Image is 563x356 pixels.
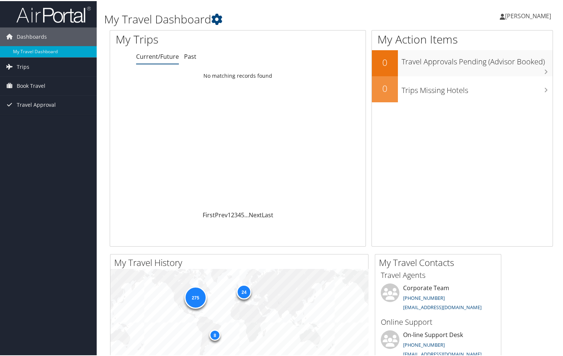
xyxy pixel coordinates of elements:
h3: Travel Approvals Pending (Advisor Booked) [402,52,553,66]
a: 0Trips Missing Hotels [372,75,553,101]
span: [PERSON_NAME] [505,11,551,19]
a: Current/Future [136,51,179,60]
h1: My Action Items [372,31,553,46]
h3: Online Support [381,316,495,326]
a: Prev [215,210,228,218]
h2: 0 [372,81,398,94]
h1: My Travel Dashboard [104,10,407,26]
h2: My Travel History [114,255,368,268]
a: 0Travel Approvals Pending (Advisor Booked) [372,49,553,75]
li: Corporate Team [377,282,499,313]
td: No matching records found [110,68,366,81]
img: airportal-logo.png [16,5,91,22]
h2: 0 [372,55,398,68]
a: [PHONE_NUMBER] [403,294,445,300]
div: 8 [209,328,220,340]
a: Last [262,210,273,218]
a: [PHONE_NUMBER] [403,340,445,347]
h1: My Trips [116,31,254,46]
h3: Trips Missing Hotels [402,80,553,94]
h3: Travel Agents [381,269,495,279]
span: Dashboards [17,26,47,45]
a: Past [184,51,196,60]
h2: My Travel Contacts [379,255,501,268]
a: 3 [234,210,238,218]
a: 5 [241,210,244,218]
a: 2 [231,210,234,218]
a: 4 [238,210,241,218]
a: [PERSON_NAME] [500,4,559,26]
span: Travel Approval [17,94,56,113]
a: Next [249,210,262,218]
span: … [244,210,249,218]
span: Book Travel [17,76,45,94]
a: First [203,210,215,218]
span: Trips [17,57,29,75]
a: [EMAIL_ADDRESS][DOMAIN_NAME] [403,303,482,310]
div: 24 [237,283,251,298]
div: 275 [184,285,206,308]
a: 1 [228,210,231,218]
